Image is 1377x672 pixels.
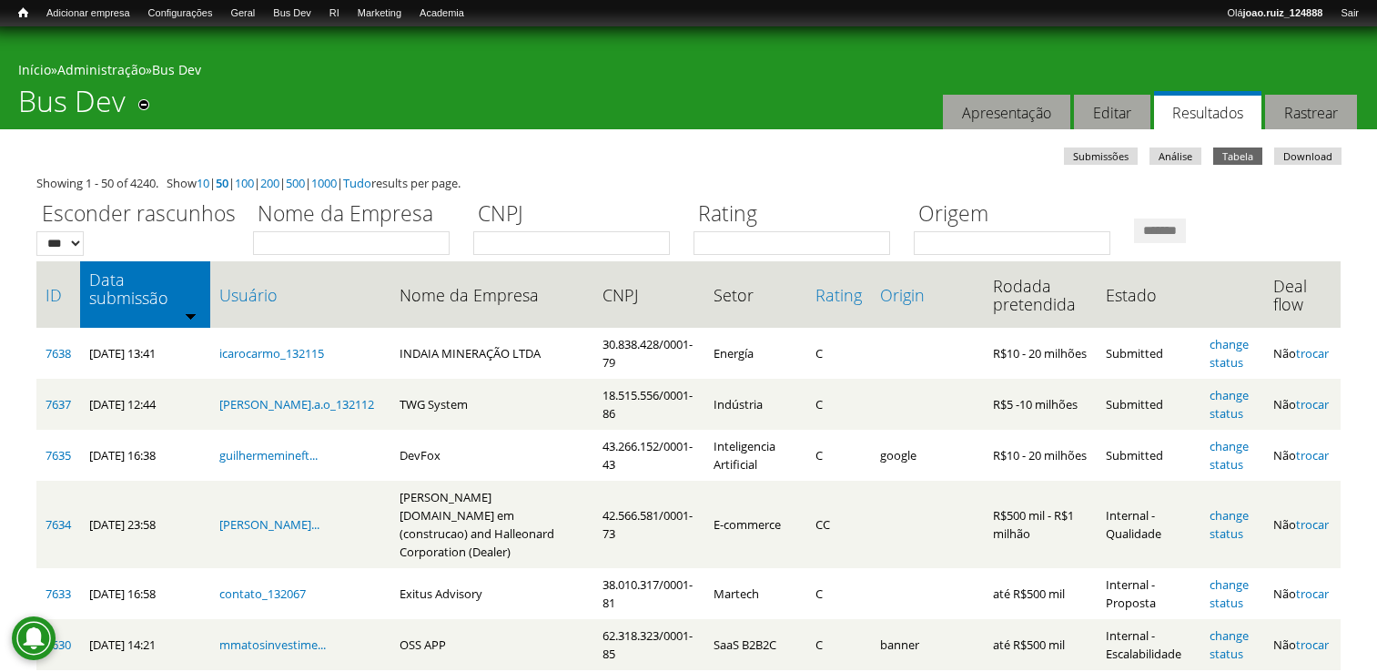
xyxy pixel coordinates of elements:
[806,619,871,670] td: C
[984,379,1097,430] td: R$5 -10 milhões
[1264,568,1341,619] td: Não
[390,328,593,379] td: INDAIA MINERAÇÃO LTDA
[704,619,805,670] td: SaaS B2B2C
[260,175,279,191] a: 200
[1296,636,1329,653] a: trocar
[806,481,871,568] td: CC
[806,568,871,619] td: C
[1210,387,1249,422] a: change status
[1097,481,1200,568] td: Internal - Qualidade
[1264,379,1341,430] td: Não
[390,619,593,670] td: OSS APP
[219,396,374,412] a: [PERSON_NAME].a.o_132112
[1243,7,1323,18] strong: joao.ruiz_124888
[390,568,593,619] td: Exitus Advisory
[1074,95,1150,130] a: Editar
[185,310,197,321] img: ordem crescente
[216,175,228,191] a: 50
[390,261,593,328] th: Nome da Empresa
[80,328,210,379] td: [DATE] 13:41
[704,481,805,568] td: E-commerce
[390,481,593,568] td: [PERSON_NAME][DOMAIN_NAME] em (construcao) and Halleonard Corporation (Dealer)
[9,5,37,22] a: Início
[1331,5,1368,23] a: Sair
[46,636,71,653] a: 7630
[320,5,349,23] a: RI
[219,636,326,653] a: mmatosinvestime...
[36,174,1341,192] div: Showing 1 - 50 of 4240. Show | | | | | | results per page.
[46,396,71,412] a: 7637
[235,175,254,191] a: 100
[139,5,222,23] a: Configurações
[80,619,210,670] td: [DATE] 14:21
[18,84,126,129] h1: Bus Dev
[704,328,805,379] td: Energía
[1296,585,1329,602] a: trocar
[984,619,1097,670] td: até R$500 mil
[80,430,210,481] td: [DATE] 16:38
[704,568,805,619] td: Martech
[264,5,320,23] a: Bus Dev
[80,568,210,619] td: [DATE] 16:58
[80,481,210,568] td: [DATE] 23:58
[253,199,461,231] label: Nome da Empresa
[1210,507,1249,542] a: change status
[219,286,381,304] a: Usuário
[197,175,209,191] a: 10
[1264,261,1341,328] th: Deal flow
[1210,627,1249,662] a: change status
[806,379,871,430] td: C
[18,61,1359,84] div: » »
[286,175,305,191] a: 500
[1210,576,1249,611] a: change status
[1210,336,1249,371] a: change status
[57,61,146,78] a: Administração
[343,175,371,191] a: Tudo
[1097,568,1200,619] td: Internal - Proposta
[219,447,318,463] a: guilhermemineft...
[593,430,704,481] td: 43.266.152/0001-43
[410,5,473,23] a: Academia
[1264,430,1341,481] td: Não
[1097,379,1200,430] td: Submitted
[349,5,410,23] a: Marketing
[593,619,704,670] td: 62.318.323/0001-85
[1097,328,1200,379] td: Submitted
[46,447,71,463] a: 7635
[36,199,241,231] label: Esconder rascunhos
[1097,619,1200,670] td: Internal - Escalabilidade
[593,481,704,568] td: 42.566.581/0001-73
[221,5,264,23] a: Geral
[1296,516,1329,533] a: trocar
[1097,261,1200,328] th: Estado
[89,270,201,307] a: Data submissão
[80,379,210,430] td: [DATE] 12:44
[984,328,1097,379] td: R$10 - 20 milhões
[311,175,337,191] a: 1000
[593,379,704,430] td: 18.515.556/0001-86
[943,95,1070,130] a: Apresentação
[1210,438,1249,473] a: change status
[1218,5,1331,23] a: Olájoao.ruiz_124888
[1296,396,1329,412] a: trocar
[390,430,593,481] td: DevFox
[1154,91,1261,130] a: Resultados
[806,430,871,481] td: C
[1264,481,1341,568] td: Não
[473,199,682,231] label: CNPJ
[219,516,319,533] a: [PERSON_NAME]...
[984,481,1097,568] td: R$500 mil - R$1 milhão
[806,328,871,379] td: C
[1097,430,1200,481] td: Submitted
[694,199,902,231] label: Rating
[46,345,71,361] a: 7638
[219,585,306,602] a: contato_132067
[984,261,1097,328] th: Rodada pretendida
[871,430,984,481] td: google
[390,379,593,430] td: TWG System
[593,568,704,619] td: 38.010.317/0001-81
[815,286,862,304] a: Rating
[46,585,71,602] a: 7633
[1296,447,1329,463] a: trocar
[1264,619,1341,670] td: Não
